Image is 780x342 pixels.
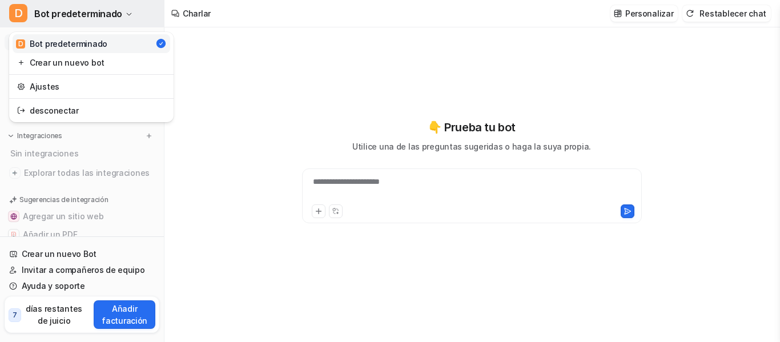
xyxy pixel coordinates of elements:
[18,39,23,48] font: D
[30,82,59,91] font: Ajustes
[30,106,79,115] font: desconectar
[30,39,107,49] font: Bot predeterminado
[34,8,122,19] font: Bot predeterminado
[9,32,174,122] div: DBot predeterminado
[17,81,25,92] img: reiniciar
[17,57,25,69] img: reiniciar
[14,6,23,20] font: D
[30,58,104,67] font: Crear un nuevo bot
[17,104,25,116] img: reiniciar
